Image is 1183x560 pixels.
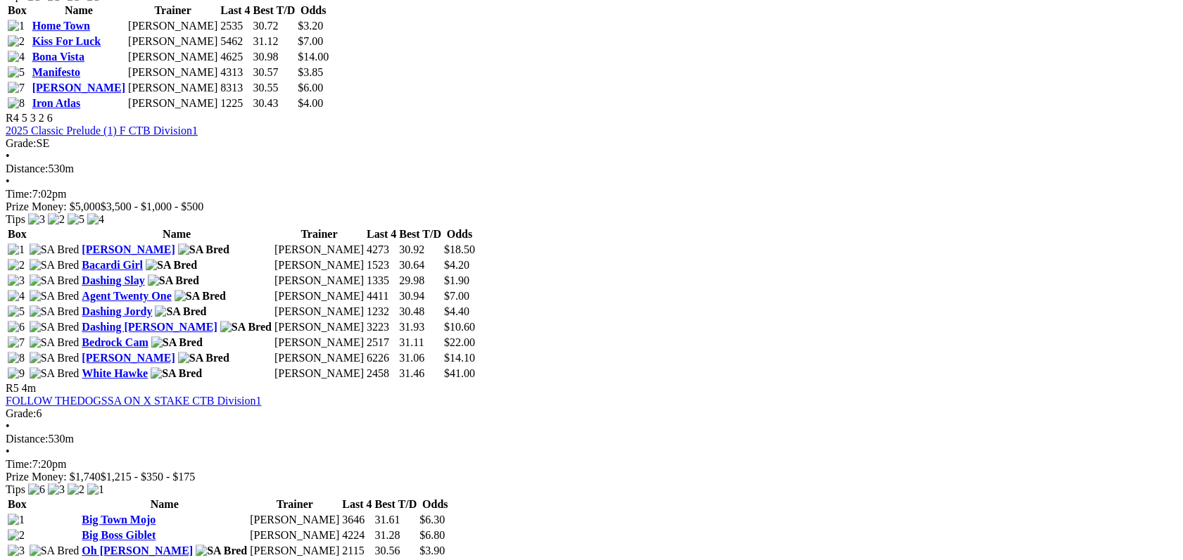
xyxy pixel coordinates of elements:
[252,65,296,79] td: 30.57
[6,112,19,124] span: R4
[8,321,25,333] img: 6
[127,50,218,64] td: [PERSON_NAME]
[6,175,10,187] span: •
[366,289,397,303] td: 4411
[32,66,80,78] a: Manifesto
[30,336,80,349] img: SA Bred
[8,352,25,364] img: 8
[81,497,248,511] th: Name
[366,367,397,381] td: 2458
[6,150,10,162] span: •
[249,497,340,511] th: Trainer
[398,367,442,381] td: 31.46
[155,305,206,318] img: SA Bred
[8,35,25,48] img: 2
[30,321,80,333] img: SA Bred
[48,483,65,496] img: 3
[148,274,199,287] img: SA Bred
[374,544,418,558] td: 30.56
[151,367,202,380] img: SA Bred
[249,544,340,558] td: [PERSON_NAME]
[22,112,53,124] span: 5 3 2 6
[274,258,365,272] td: [PERSON_NAME]
[8,336,25,349] img: 7
[146,259,197,272] img: SA Bred
[8,66,25,79] img: 5
[30,290,80,303] img: SA Bred
[8,97,25,110] img: 8
[274,289,365,303] td: [PERSON_NAME]
[32,4,126,18] th: Name
[8,228,27,240] span: Box
[6,458,1177,471] div: 7:20pm
[127,96,218,110] td: [PERSON_NAME]
[274,351,365,365] td: [PERSON_NAME]
[341,544,372,558] td: 2115
[366,258,397,272] td: 1523
[220,34,251,49] td: 5462
[68,483,84,496] img: 2
[82,259,143,271] a: Bacardi Girl
[366,243,397,257] td: 4273
[82,336,148,348] a: Bedrock Cam
[32,82,125,94] a: [PERSON_NAME]
[252,4,296,18] th: Best T/D
[298,97,323,109] span: $4.00
[444,274,469,286] span: $1.90
[6,163,1177,175] div: 530m
[6,137,37,149] span: Grade:
[274,320,365,334] td: [PERSON_NAME]
[32,51,84,63] a: Bona Vista
[32,20,90,32] a: Home Town
[419,514,445,526] span: $6.30
[374,528,418,542] td: 31.28
[398,289,442,303] td: 30.94
[28,213,45,226] img: 3
[444,367,475,379] span: $41.00
[6,483,25,495] span: Tips
[444,290,469,302] span: $7.00
[374,513,418,527] td: 31.61
[297,4,329,18] th: Odds
[8,259,25,272] img: 2
[6,395,261,407] a: FOLLOW THEDOGSSA ON X STAKE CTB Division1
[127,81,218,95] td: [PERSON_NAME]
[82,352,175,364] a: [PERSON_NAME]
[220,96,251,110] td: 1225
[341,528,372,542] td: 4224
[32,97,81,109] a: Iron Atlas
[101,471,196,483] span: $1,215 - $350 - $175
[28,483,45,496] img: 6
[249,513,340,527] td: [PERSON_NAME]
[220,4,251,18] th: Last 4
[175,290,226,303] img: SA Bred
[298,51,329,63] span: $14.00
[8,514,25,526] img: 1
[274,336,365,350] td: [PERSON_NAME]
[8,367,25,380] img: 9
[8,51,25,63] img: 4
[398,258,442,272] td: 30.64
[87,483,104,496] img: 1
[127,34,218,49] td: [PERSON_NAME]
[419,529,445,541] span: $6.80
[6,163,48,174] span: Distance:
[6,445,10,457] span: •
[178,352,229,364] img: SA Bred
[30,545,80,557] img: SA Bred
[82,290,171,302] a: Agent Twenty One
[298,66,323,78] span: $3.85
[252,19,296,33] td: 30.72
[101,201,204,212] span: $3,500 - $1,000 - $500
[444,352,475,364] span: $14.10
[8,498,27,510] span: Box
[249,528,340,542] td: [PERSON_NAME]
[22,382,36,394] span: 4m
[87,213,104,226] img: 4
[398,243,442,257] td: 30.92
[8,529,25,542] img: 2
[82,274,144,286] a: Dashing Slay
[274,274,365,288] td: [PERSON_NAME]
[366,274,397,288] td: 1335
[82,529,156,541] a: Big Boss Giblet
